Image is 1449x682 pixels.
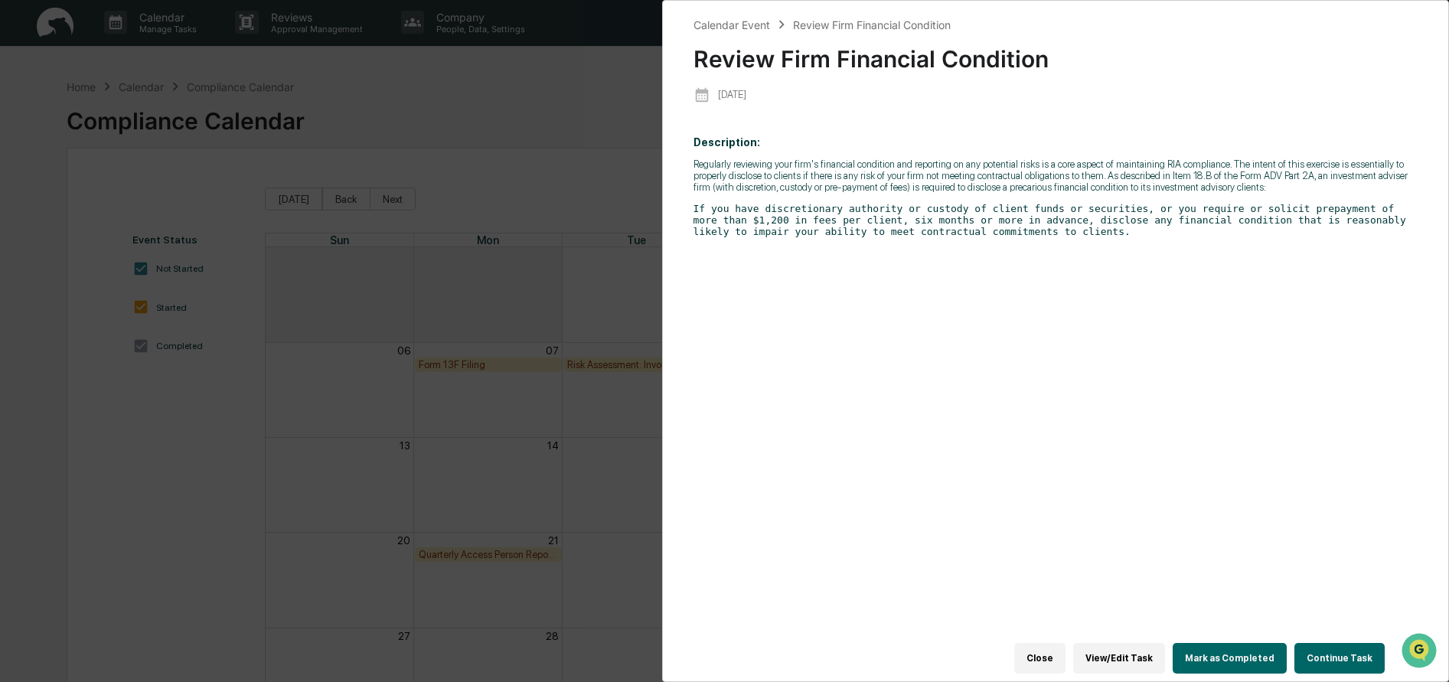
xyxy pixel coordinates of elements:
[693,33,1418,73] div: Review Firm Financial Condition
[693,136,760,148] b: Description:
[9,187,105,214] a: 🖐️Preclearance
[693,158,1418,193] p: Regularly reviewing your firm's financial condition and reporting on any potential risks is a cor...
[693,203,1406,237] code: If you have discretionary authority or custody of client funds or securities, or you require or s...
[15,32,279,57] p: How can we help?
[52,132,194,145] div: We're available if you need us!
[1014,643,1066,674] button: Close
[111,194,123,207] div: 🗄️
[152,259,185,271] span: Pylon
[693,18,770,31] div: Calendar Event
[15,117,43,145] img: 1746055101610-c473b297-6a78-478c-a979-82029cc54cd1
[105,187,196,214] a: 🗄️Attestations
[31,193,99,208] span: Preclearance
[15,224,28,236] div: 🔎
[718,89,746,100] p: [DATE]
[260,122,279,140] button: Start new chat
[9,216,103,243] a: 🔎Data Lookup
[52,117,251,132] div: Start new chat
[1400,631,1441,673] iframe: Open customer support
[31,222,96,237] span: Data Lookup
[1294,643,1385,674] button: Continue Task
[1073,643,1165,674] button: View/Edit Task
[1173,643,1287,674] button: Mark as Completed
[126,193,190,208] span: Attestations
[108,259,185,271] a: Powered byPylon
[793,18,951,31] div: Review Firm Financial Condition
[15,194,28,207] div: 🖐️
